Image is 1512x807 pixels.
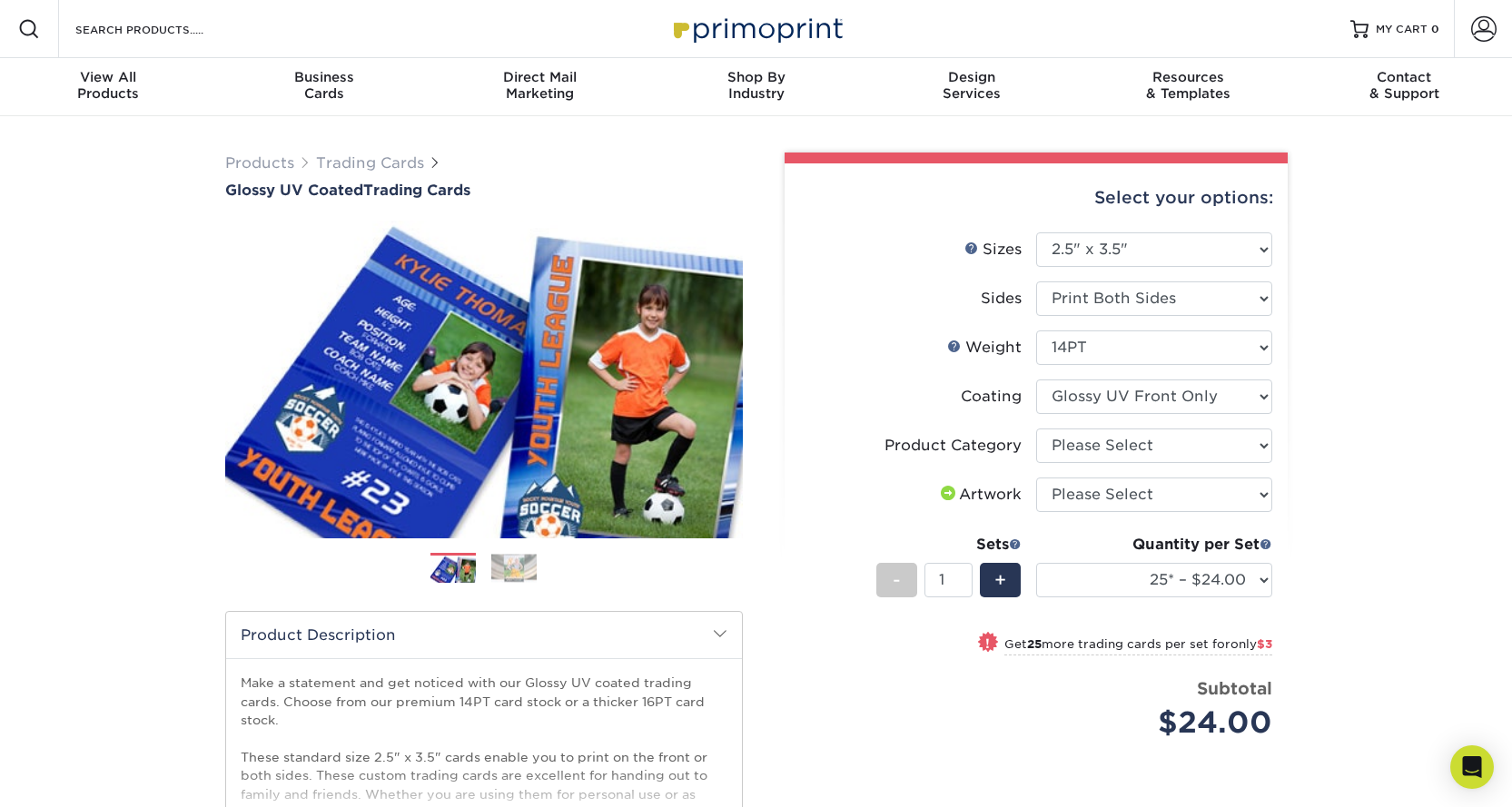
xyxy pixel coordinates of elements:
div: Select your options: [799,163,1273,232]
a: BusinessCards [216,58,432,116]
span: - [893,566,901,594]
img: Trading Cards 02 [491,554,537,582]
input: SEARCH PRODUCTS..... [74,18,251,40]
div: Industry [648,69,865,102]
div: Sizes [964,239,1022,261]
span: MY CART [1376,22,1428,37]
div: Open Intercom Messenger [1450,745,1494,789]
a: DesignServices [864,58,1080,116]
div: Cards [216,69,432,102]
span: $3 [1257,637,1272,651]
span: 0 [1431,23,1439,35]
div: Marketing [432,69,648,102]
a: Resources& Templates [1080,58,1296,116]
a: Products [225,154,294,172]
span: Design [864,69,1080,85]
span: ! [985,634,990,653]
span: Shop By [648,69,865,85]
div: & Templates [1080,69,1296,102]
div: & Support [1296,69,1512,102]
div: Quantity per Set [1036,534,1272,556]
span: Business [216,69,432,85]
div: Sides [981,288,1022,310]
img: Glossy UV Coated 01 [225,201,743,558]
div: Coating [961,386,1022,408]
span: Resources [1080,69,1296,85]
span: Contact [1296,69,1512,85]
span: Glossy UV Coated [225,182,363,199]
img: Primoprint [666,9,847,48]
a: Contact& Support [1296,58,1512,116]
a: Shop ByIndustry [648,58,865,116]
strong: Subtotal [1197,678,1272,698]
span: only [1230,637,1272,651]
a: Trading Cards [316,154,424,172]
div: Artwork [937,484,1022,506]
div: Services [864,69,1080,102]
span: Direct Mail [432,69,648,85]
div: Sets [876,534,1022,556]
h2: Product Description [226,612,742,658]
span: + [994,566,1006,594]
a: Glossy UV CoatedTrading Cards [225,182,743,199]
img: Trading Cards 01 [430,554,476,586]
div: Product Category [884,435,1022,457]
div: Weight [947,337,1022,359]
a: Direct MailMarketing [432,58,648,116]
small: Get more trading cards per set for [1004,637,1272,655]
h1: Trading Cards [225,182,743,199]
div: $24.00 [1050,701,1272,744]
strong: 25 [1027,637,1042,651]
